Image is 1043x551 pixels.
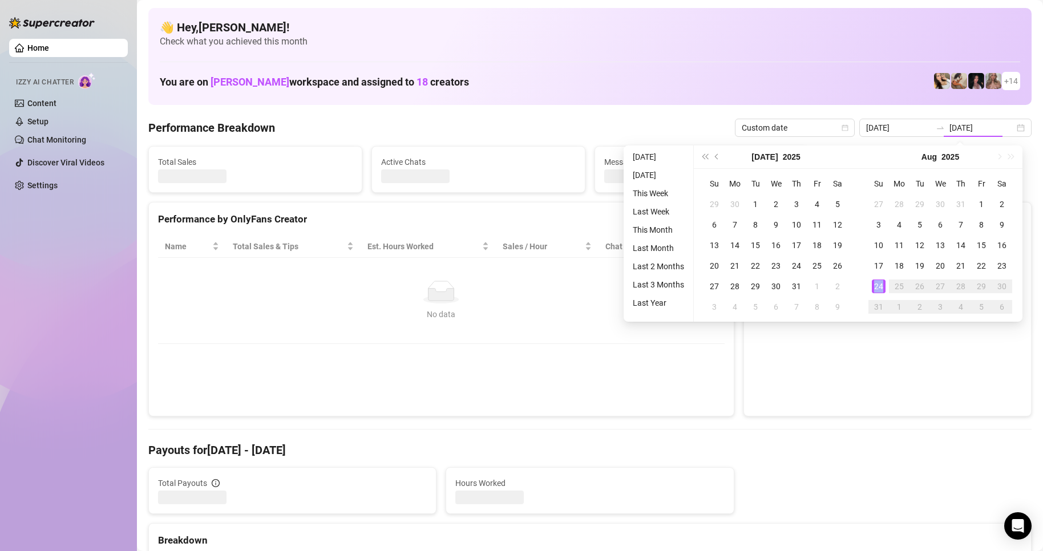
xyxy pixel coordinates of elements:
[417,76,428,88] span: 18
[27,181,58,190] a: Settings
[496,236,599,258] th: Sales / Hour
[169,308,713,321] div: No data
[842,124,848,131] span: calendar
[381,156,576,168] span: Active Chats
[1004,512,1032,540] div: Open Intercom Messenger
[160,76,469,88] h1: You are on workspace and assigned to creators
[936,123,945,132] span: swap-right
[968,73,984,89] img: Baby (@babyyyybellaa)
[27,43,49,52] a: Home
[158,477,207,489] span: Total Payouts
[1004,75,1018,87] span: + 14
[27,117,48,126] a: Setup
[16,77,74,88] span: Izzy AI Chatter
[160,19,1020,35] h4: 👋 Hey, [PERSON_NAME] !
[160,35,1020,48] span: Check what you achieved this month
[367,240,480,253] div: Est. Hours Worked
[78,72,96,89] img: AI Chatter
[27,158,104,167] a: Discover Viral Videos
[951,73,967,89] img: Kayla (@kaylathaylababy)
[148,120,275,136] h4: Performance Breakdown
[9,17,95,29] img: logo-BBDzfeDw.svg
[605,240,709,253] span: Chat Conversion
[985,73,1001,89] img: Kenzie (@dmaxkenz)
[742,119,848,136] span: Custom date
[604,156,799,168] span: Messages Sent
[165,240,210,253] span: Name
[158,212,725,227] div: Performance by OnlyFans Creator
[158,533,1022,548] div: Breakdown
[949,121,1014,134] input: End date
[866,121,931,134] input: Start date
[934,73,950,89] img: Avry (@avryjennerfree)
[233,240,345,253] span: Total Sales & Tips
[936,123,945,132] span: to
[503,240,583,253] span: Sales / Hour
[226,236,361,258] th: Total Sales & Tips
[148,442,1032,458] h4: Payouts for [DATE] - [DATE]
[212,479,220,487] span: info-circle
[158,156,353,168] span: Total Sales
[599,236,725,258] th: Chat Conversion
[27,135,86,144] a: Chat Monitoring
[158,236,226,258] th: Name
[455,477,724,489] span: Hours Worked
[211,76,289,88] span: [PERSON_NAME]
[753,212,1022,227] div: Sales by OnlyFans Creator
[27,99,56,108] a: Content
